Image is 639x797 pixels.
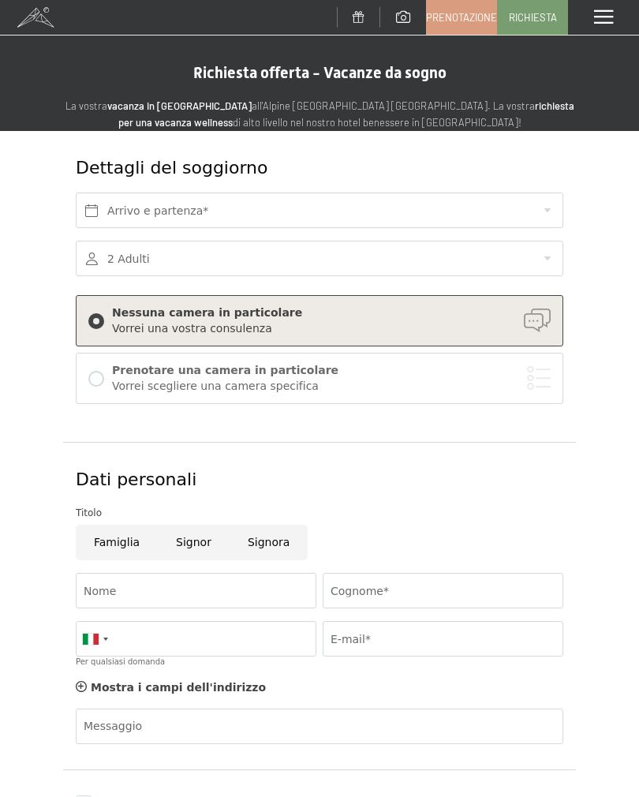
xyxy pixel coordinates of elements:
a: Richiesta [498,1,567,34]
div: Dati personali [76,468,563,492]
label: Per qualsiasi domanda [76,657,165,666]
div: Titolo [76,505,563,521]
div: Dettagli del soggiorno [76,156,481,181]
a: Prenotazione [427,1,496,34]
span: Mostra i campi dell'indirizzo [91,681,266,694]
div: Vorrei scegliere una camera specifica [112,379,551,395]
span: Prenotazione [426,10,497,24]
strong: vacanza in [GEOGRAPHIC_DATA] [107,99,252,112]
span: Richiesta offerta - Vacanze da sogno [193,63,447,82]
div: Italy (Italia): +39 [77,622,113,656]
div: Vorrei una vostra consulenza [112,321,551,337]
span: Richiesta [509,10,557,24]
strong: richiesta per una vacanza wellness [118,99,574,129]
div: Nessuna camera in particolare [112,305,551,321]
p: La vostra all'Alpine [GEOGRAPHIC_DATA] [GEOGRAPHIC_DATA]. La vostra di alto livello nel nostro ho... [63,98,576,131]
div: Prenotare una camera in particolare [112,363,551,379]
